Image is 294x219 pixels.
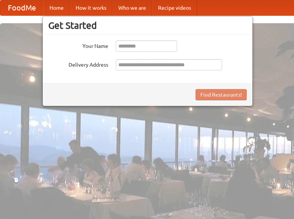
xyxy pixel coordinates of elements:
[70,0,112,15] a: How it works
[48,40,108,50] label: Your Name
[48,59,108,69] label: Delivery Address
[0,0,43,15] a: FoodMe
[112,0,152,15] a: Who we are
[43,0,70,15] a: Home
[196,89,247,100] button: Find Restaurants!
[152,0,197,15] a: Recipe videos
[48,20,247,31] h3: Get Started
